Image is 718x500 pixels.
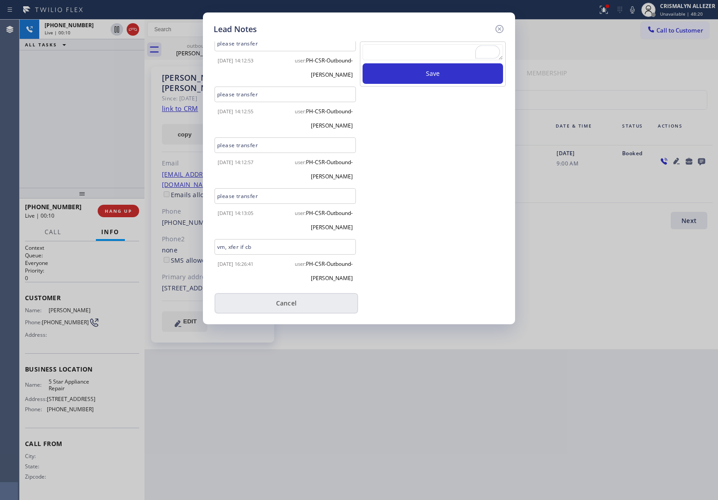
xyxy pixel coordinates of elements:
[214,23,257,35] h5: Lead Notes
[306,158,353,180] span: PH-CSR-Outbound-[PERSON_NAME]
[218,108,253,115] span: [DATE] 14:12:55
[295,260,306,267] span: user:
[363,44,503,60] textarea: To enrich screen reader interactions, please activate Accessibility in Grammarly extension settings
[218,159,253,165] span: [DATE] 14:12:57
[306,107,353,129] span: PH-CSR-Outbound-[PERSON_NAME]
[306,209,353,231] span: PH-CSR-Outbound-[PERSON_NAME]
[218,210,253,216] span: [DATE] 14:13:05
[215,87,356,102] div: please transfer
[295,108,306,115] span: user:
[295,210,306,216] span: user:
[215,239,356,255] div: vm, xfer if cb
[215,188,356,204] div: please transfer
[215,293,358,314] button: Cancel
[215,36,356,51] div: please transfer
[295,57,306,64] span: user:
[218,57,253,64] span: [DATE] 14:12:53
[295,159,306,165] span: user:
[215,137,356,153] div: please transfer
[306,260,353,282] span: PH-CSR-Outbound- [PERSON_NAME]
[306,57,353,79] span: PH-CSR-Outbound-[PERSON_NAME]
[218,260,253,267] span: [DATE] 16:26:41
[363,63,503,84] button: Save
